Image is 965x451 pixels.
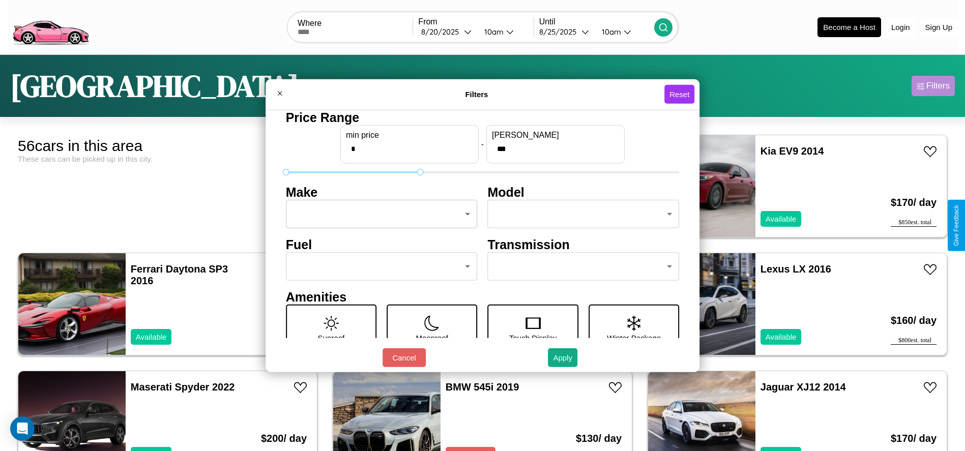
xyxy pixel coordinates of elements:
[891,219,937,227] div: $ 850 est. total
[286,185,478,199] h4: Make
[886,18,915,37] button: Login
[920,18,957,37] button: Sign Up
[418,17,533,26] label: From
[476,26,534,37] button: 10am
[912,76,955,96] button: Filters
[416,330,448,344] p: Moonroof
[766,330,797,344] p: Available
[18,155,317,163] div: These cars can be picked up in this city.
[479,27,506,37] div: 10am
[492,130,619,139] label: [PERSON_NAME]
[8,5,93,47] img: logo
[539,27,581,37] div: 8 / 25 / 2025
[136,330,167,344] p: Available
[488,185,680,199] h4: Model
[481,137,484,151] p: -
[131,381,235,393] a: Maserati Spyder 2022
[548,348,577,367] button: Apply
[346,130,473,139] label: min price
[761,145,824,157] a: Kia EV9 2014
[509,330,557,344] p: Touch Display
[539,17,654,26] label: Until
[286,289,680,304] h4: Amenities
[891,337,937,345] div: $ 800 est. total
[10,416,35,441] div: Open Intercom Messenger
[286,237,478,252] h4: Fuel
[421,27,464,37] div: 8 / 20 / 2025
[926,81,950,91] div: Filters
[766,212,797,226] p: Available
[891,305,937,337] h3: $ 160 / day
[318,330,345,344] p: Sunroof
[18,137,317,155] div: 56 cars in this area
[10,65,299,107] h1: [GEOGRAPHIC_DATA]
[418,26,476,37] button: 8/20/2025
[597,27,624,37] div: 10am
[289,90,664,99] h4: Filters
[446,381,519,393] a: BMW 545i 2019
[488,237,680,252] h4: Transmission
[594,26,654,37] button: 10am
[891,187,937,219] h3: $ 170 / day
[761,381,846,393] a: Jaguar XJ12 2014
[953,205,960,246] div: Give Feedback
[664,85,694,104] button: Reset
[298,19,413,28] label: Where
[607,330,661,344] p: Winter Package
[761,263,831,275] a: Lexus LX 2016
[817,17,881,37] button: Become a Host
[383,348,426,367] button: Cancel
[131,263,228,286] a: Ferrari Daytona SP3 2016
[286,110,680,125] h4: Price Range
